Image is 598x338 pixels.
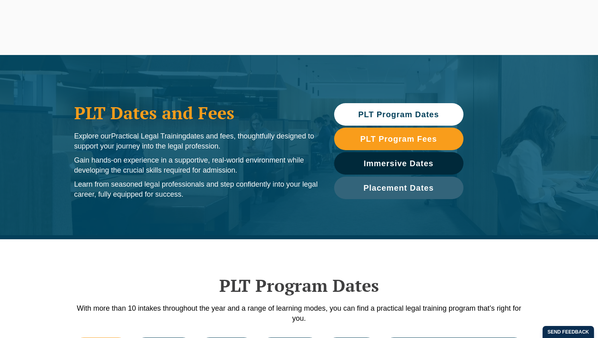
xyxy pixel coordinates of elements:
span: PLT Program Dates [358,110,439,118]
span: Immersive Dates [364,159,434,167]
a: Placement Dates [334,177,463,199]
h1: PLT Dates and Fees [74,103,318,123]
p: Learn from seasoned legal professionals and step confidently into your legal career, fully equipp... [74,179,318,200]
span: Placement Dates [363,184,434,192]
p: Gain hands-on experience in a supportive, real-world environment while developing the crucial ski... [74,155,318,175]
h2: PLT Program Dates [70,275,528,295]
span: Practical Legal Training [111,132,186,140]
p: Explore our dates and fees, thoughtfully designed to support your journey into the legal profession. [74,131,318,151]
p: With more than 10 intakes throughout the year and a range of learning modes, you can find a pract... [70,303,528,324]
a: PLT Program Fees [334,128,463,150]
a: Immersive Dates [334,152,463,175]
a: PLT Program Dates [334,103,463,126]
span: PLT Program Fees [360,135,437,143]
